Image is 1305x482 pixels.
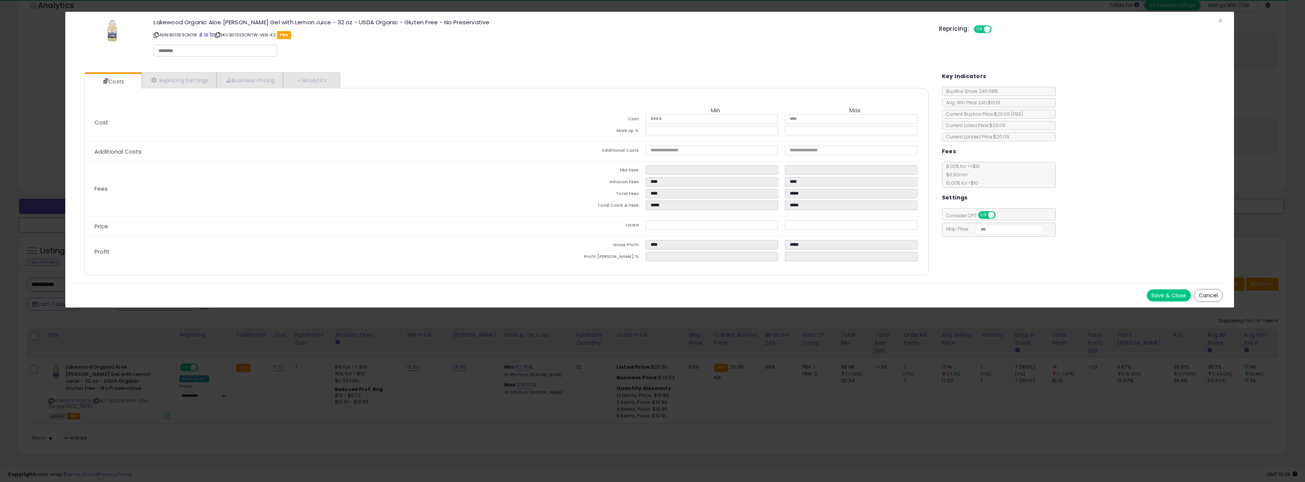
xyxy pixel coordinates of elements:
[991,26,1003,33] span: OFF
[506,126,646,138] td: Mark up %
[942,212,1006,219] span: Consider CPT:
[506,220,646,232] td: Listed
[942,171,968,178] span: $0.30 min
[217,72,283,88] a: Business Pricing
[88,249,506,255] p: Profit
[1147,289,1191,301] button: Save & Close
[154,29,928,41] p: ASIN: B013E9ONTW | SKU: B013E9ONTW-VEN-K2
[506,146,646,157] td: Additional Costs
[154,19,928,25] h3: Lakewood Organic Aloe [PERSON_NAME] Gel with Lemon Juice - 32 oz - USDA Organic - Gluten Free - N...
[506,201,646,212] td: Total Costs & Fees
[942,133,1009,140] span: Current Landed Price: $20.09
[942,72,986,81] h5: Key Indicators
[88,186,506,192] p: Fees
[646,107,785,114] th: Min
[1194,289,1223,302] button: Cancel
[994,111,1023,117] span: $20.09
[942,88,998,94] span: BuyBox Share 24h: 98%
[939,26,969,32] h5: Repricing:
[506,114,646,126] td: Cost
[506,240,646,252] td: Gross Profit
[975,26,984,33] span: ON
[199,32,203,38] a: BuyBox page
[277,31,291,39] span: FBA
[942,226,1044,232] span: Map Price:
[101,19,124,42] img: 41Bw4OiacgL._SL60_.jpg
[942,163,980,186] span: 8.00 % for <= $10
[506,189,646,201] td: Total Fees
[506,177,646,189] td: Amazon Fees
[942,122,1005,129] span: Current Listed Price: $20.09
[204,32,208,38] a: All offer listings
[506,252,646,264] td: Profit [PERSON_NAME] %
[88,119,506,126] p: Cost
[88,223,506,229] p: Price
[1011,111,1023,117] span: ( FBA )
[942,193,968,203] h5: Settings
[942,147,956,156] h5: Fees
[506,165,646,177] td: FBA Fees
[979,212,988,218] span: ON
[1218,15,1223,26] span: ×
[942,99,1000,106] span: Avg. Win Price 24h: $19.19
[942,180,978,186] span: 15.00 % for > $10
[785,107,924,114] th: Max
[942,111,1023,117] span: Current Buybox Price:
[142,72,217,88] a: Repricing Settings
[85,74,141,89] a: Costs
[283,72,339,88] a: Analytics
[994,212,1006,218] span: OFF
[209,32,214,38] a: Your listing only
[88,149,506,155] p: Additional Costs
